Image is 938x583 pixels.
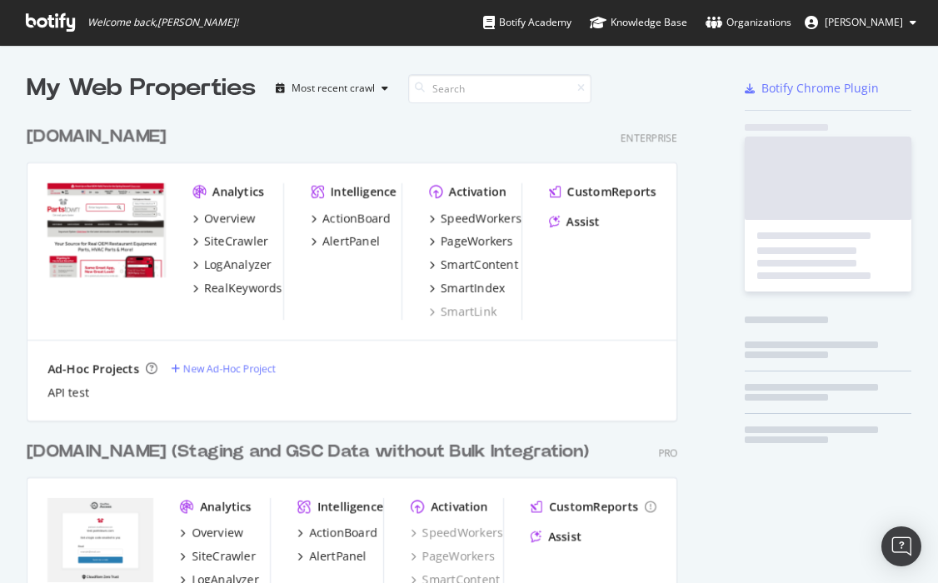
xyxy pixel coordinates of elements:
[192,525,243,541] div: Overview
[567,183,656,200] div: CustomReports
[192,233,268,250] a: SiteCrawler
[180,525,243,541] a: Overview
[27,125,173,149] a: [DOMAIN_NAME]
[87,16,238,29] span: Welcome back, [PERSON_NAME] !
[531,528,581,545] a: Assist
[192,257,272,273] a: LogAnalyzer
[441,210,521,227] div: SpeedWorkers
[204,280,282,296] div: RealKeywords
[408,74,591,103] input: Search
[311,233,380,250] a: AlertPanel
[566,213,600,230] div: Assist
[441,257,518,273] div: SmartContent
[27,72,256,105] div: My Web Properties
[590,14,687,31] div: Knowledge Base
[27,440,589,464] div: [DOMAIN_NAME] (Staging and GSC Data without Bulk Integration)
[27,125,167,149] div: [DOMAIN_NAME]
[431,498,488,515] div: Activation
[204,210,256,227] div: Overview
[548,528,581,545] div: Assist
[449,183,506,200] div: Activation
[192,280,282,296] a: RealKeywords
[706,14,791,31] div: Organizations
[183,361,276,376] div: New Ad-Hoc Project
[429,233,513,250] a: PageWorkers
[791,9,930,36] button: [PERSON_NAME]
[47,361,139,377] div: Ad-Hoc Projects
[658,446,677,460] div: Pro
[317,498,383,515] div: Intelligence
[881,526,921,566] div: Open Intercom Messenger
[27,440,596,464] a: [DOMAIN_NAME] (Staging and GSC Data without Bulk Integration)
[322,233,380,250] div: AlertPanel
[297,525,377,541] a: ActionBoard
[331,183,397,200] div: Intelligence
[297,548,367,565] a: AlertPanel
[309,525,377,541] div: ActionBoard
[47,183,166,278] img: partstown.com
[47,498,153,583] img: partstownsecondary.com
[429,303,496,320] a: SmartLink
[411,525,503,541] a: SpeedWorkers
[825,15,903,29] span: murtaza ahmad
[441,233,513,250] div: PageWorkers
[549,213,600,230] a: Assist
[171,361,276,376] a: New Ad-Hoc Project
[204,257,272,273] div: LogAnalyzer
[311,210,391,227] a: ActionBoard
[192,210,256,227] a: Overview
[549,498,638,515] div: CustomReports
[483,14,571,31] div: Botify Academy
[429,280,505,296] a: SmartIndex
[621,131,677,145] div: Enterprise
[212,183,264,200] div: Analytics
[269,75,395,102] button: Most recent crawl
[761,80,879,97] div: Botify Chrome Plugin
[204,233,268,250] div: SiteCrawler
[309,548,367,565] div: AlertPanel
[549,183,656,200] a: CustomReports
[180,548,256,565] a: SiteCrawler
[292,83,375,93] div: Most recent crawl
[322,210,391,227] div: ActionBoard
[411,548,495,565] a: PageWorkers
[200,498,252,515] div: Analytics
[531,498,656,515] a: CustomReports
[429,257,518,273] a: SmartContent
[192,548,256,565] div: SiteCrawler
[441,280,505,296] div: SmartIndex
[47,384,89,401] a: API test
[745,80,879,97] a: Botify Chrome Plugin
[429,210,521,227] a: SpeedWorkers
